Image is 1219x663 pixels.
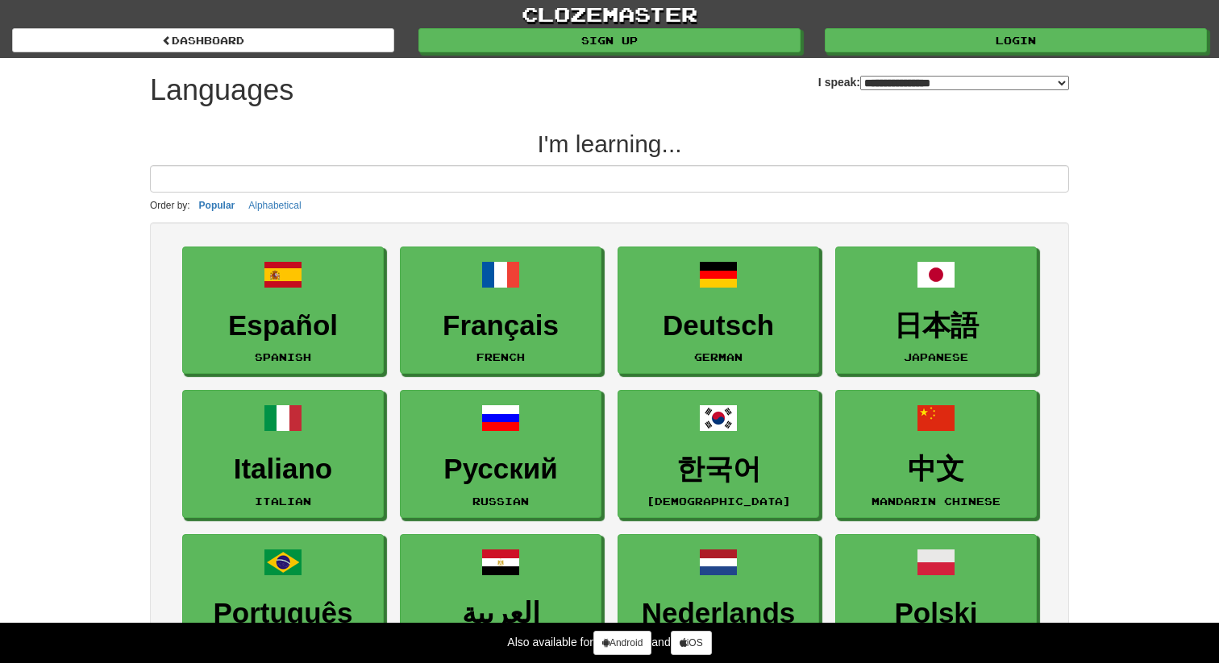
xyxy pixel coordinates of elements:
[835,247,1037,375] a: 日本語Japanese
[618,534,819,662] a: NederlandsDutch
[409,310,593,342] h3: Français
[694,351,743,363] small: German
[472,495,529,507] small: Russian
[835,534,1037,662] a: PolskiPolish
[904,351,968,363] small: Japanese
[194,197,240,214] button: Popular
[150,200,190,211] small: Order by:
[671,631,712,655] a: iOS
[844,598,1028,629] h3: Polski
[418,28,801,52] a: Sign up
[860,76,1069,90] select: I speak:
[818,74,1069,90] label: I speak:
[182,390,384,518] a: ItalianoItalian
[400,534,601,662] a: العربيةArabic
[255,351,311,363] small: Spanish
[626,310,810,342] h3: Deutsch
[593,631,651,655] a: Android
[626,598,810,629] h3: Nederlands
[825,28,1207,52] a: Login
[150,74,293,106] h1: Languages
[618,390,819,518] a: 한국어[DEMOGRAPHIC_DATA]
[191,454,375,485] h3: Italiano
[647,495,791,507] small: [DEMOGRAPHIC_DATA]
[255,495,311,507] small: Italian
[191,598,375,629] h3: Português
[182,534,384,662] a: PortuguêsPortuguese
[150,131,1069,157] h2: I'm learning...
[844,454,1028,485] h3: 中文
[844,310,1028,342] h3: 日本語
[400,390,601,518] a: РусскийRussian
[872,495,1001,507] small: Mandarin Chinese
[409,598,593,629] h3: العربية
[626,454,810,485] h3: 한국어
[476,351,525,363] small: French
[835,390,1037,518] a: 中文Mandarin Chinese
[12,28,394,52] a: dashboard
[400,247,601,375] a: FrançaisFrench
[409,454,593,485] h3: Русский
[618,247,819,375] a: DeutschGerman
[182,247,384,375] a: EspañolSpanish
[191,310,375,342] h3: Español
[243,197,306,214] button: Alphabetical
